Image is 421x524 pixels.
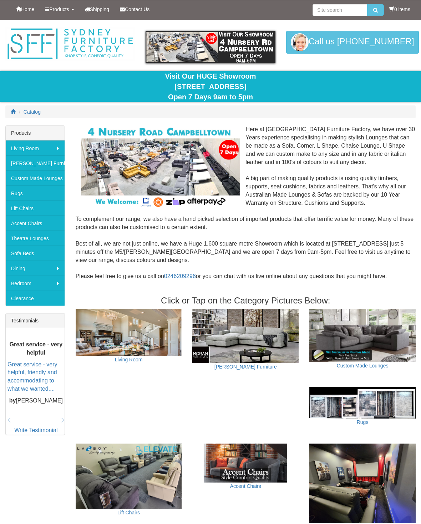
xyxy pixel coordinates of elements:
a: 0246209296 [164,273,196,279]
img: Theatre Lounges [309,444,416,523]
a: Accent Chairs [6,216,65,231]
img: Custom Made Lounges [309,309,416,362]
a: Custom Made Lounges [337,363,389,369]
b: Great service - very helpful [10,341,63,356]
span: Contact Us [125,6,149,12]
a: Rugs [357,419,369,425]
a: Sofa Beds [6,246,65,261]
img: showroom.gif [146,31,275,63]
span: Products [49,6,69,12]
a: Theatre Lounges [6,231,65,246]
a: Lift Chairs [117,510,140,515]
h3: Click or Tap on the Category Pictures Below: [76,296,416,305]
a: Products [40,0,79,18]
a: Great service - very helpful, friendly and accommodating to what we wanted.... [7,361,57,392]
a: Lift Chairs [6,201,65,216]
a: Home [11,0,40,18]
a: Rugs [6,186,65,201]
div: Visit Our HUGE Showroom [STREET_ADDRESS] Open 7 Days 9am to 5pm [5,71,416,102]
a: Shipping [80,0,115,18]
a: [PERSON_NAME] Furniture [214,364,277,370]
img: Sydney Furniture Factory [5,27,135,61]
a: [PERSON_NAME] Furniture [6,155,65,170]
span: Home [21,6,34,12]
a: Clearance [6,291,65,306]
div: Testimonials [6,313,65,328]
img: Corner Modular Lounges [81,125,240,208]
a: Living Room [6,140,65,155]
img: Living Room [76,309,182,356]
a: Bedroom [6,276,65,291]
img: Lift Chairs [76,444,182,509]
img: Accent Chairs [192,444,299,483]
a: Living Room [115,357,143,362]
img: Rugs [309,387,416,418]
div: Here at [GEOGRAPHIC_DATA] Furniture Factory, we have over 30 Years experience specialising in mak... [76,125,416,289]
div: Products [6,126,65,140]
p: [PERSON_NAME] [7,397,65,405]
span: Shipping [90,6,110,12]
a: Custom Made Lounges [6,170,65,186]
b: by [9,397,16,404]
input: Site search [313,4,367,16]
img: Moran Furniture [192,309,299,363]
a: Contact Us [115,0,155,18]
a: Dining [6,261,65,276]
li: 0 items [389,6,410,13]
a: Accent Chairs [230,483,261,489]
a: Write Testimonial [14,427,57,433]
a: Catalog [24,109,41,115]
